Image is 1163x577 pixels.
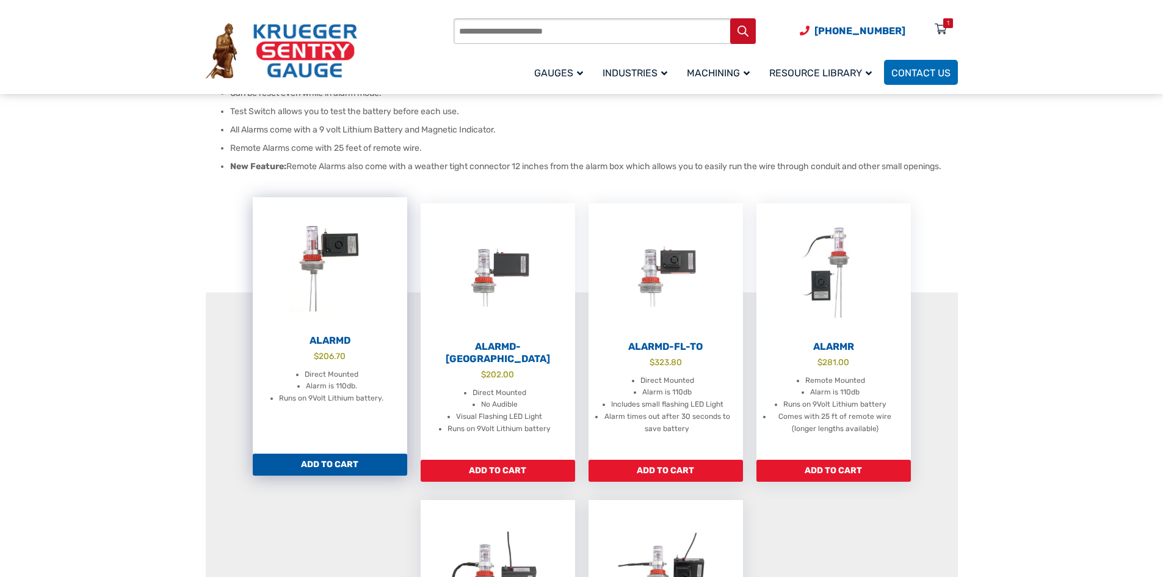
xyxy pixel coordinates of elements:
a: Phone Number (920) 434-8860 [800,23,905,38]
li: Alarm times out after 30 seconds to save battery [604,411,731,435]
a: Contact Us [884,60,958,85]
bdi: 206.70 [314,351,346,361]
span: [PHONE_NUMBER] [814,25,905,37]
img: AlarmD [253,197,407,332]
li: No Audible [481,399,518,411]
span: $ [481,369,486,379]
a: Gauges [527,58,595,87]
span: Industries [603,67,667,79]
span: $ [817,357,822,367]
li: Remote Mounted [805,375,865,387]
a: AlarmR $281.00 Remote Mounted Alarm is 110db Runs on 9Volt Lithium battery Comes with 25 ft of re... [756,203,911,460]
a: Add to cart: “AlarmD-FL” [421,460,575,482]
li: Direct Mounted [305,369,358,381]
a: AlarmD-[GEOGRAPHIC_DATA] $202.00 Direct Mounted No Audible Visual Flashing LED Light Runs on 9Vol... [421,203,575,460]
span: $ [650,357,654,367]
a: Resource Library [762,58,884,87]
h2: AlarmD [253,335,407,347]
li: Remote Alarms also come with a weather tight connector 12 inches from the alarm box which allows ... [230,161,958,173]
li: Alarm is 110db. [306,380,357,393]
li: Direct Mounted [640,375,694,387]
span: Machining [687,67,750,79]
div: 1 [947,18,949,28]
li: Direct Mounted [473,387,526,399]
span: $ [314,351,319,361]
h2: AlarmR [756,341,911,353]
li: Alarm is 110db [810,386,860,399]
img: AlarmD-FL [421,203,575,338]
li: Runs on 9Volt Lithium battery. [279,393,383,405]
strong: New Feature: [230,161,286,172]
img: AlarmD-FL-TO [589,203,743,338]
a: AlarmD-FL-TO $323.80 Direct Mounted Alarm is 110db Includes small flashing LED Light Alarm times ... [589,203,743,460]
li: Test Switch allows you to test the battery before each use. [230,106,958,118]
li: Comes with 25 ft of remote wire (longer lengths available) [772,411,899,435]
bdi: 281.00 [817,357,849,367]
img: AlarmR [756,203,911,338]
a: Industries [595,58,679,87]
h2: AlarmD-FL-TO [589,341,743,353]
a: AlarmD $206.70 Direct Mounted Alarm is 110db. Runs on 9Volt Lithium battery. [253,197,407,454]
a: Add to cart: “AlarmD-FL-TO” [589,460,743,482]
a: Add to cart: “AlarmR” [756,460,911,482]
span: Gauges [534,67,583,79]
li: Visual Flashing LED Light [456,411,542,423]
h2: AlarmD-[GEOGRAPHIC_DATA] [421,341,575,365]
bdi: 323.80 [650,357,682,367]
img: Krueger Sentry Gauge [206,23,357,79]
li: Runs on 9Volt Lithium battery [447,423,551,435]
li: Remote Alarms come with 25 feet of remote wire. [230,142,958,154]
li: Alarm is 110db [642,386,692,399]
span: Resource Library [769,67,872,79]
span: Contact Us [891,67,951,79]
a: Machining [679,58,762,87]
li: All Alarms come with a 9 volt Lithium Battery and Magnetic Indicator. [230,124,958,136]
a: Add to cart: “AlarmD” [253,454,407,476]
bdi: 202.00 [481,369,514,379]
li: Includes small flashing LED Light [611,399,723,411]
li: Runs on 9Volt Lithium battery [783,399,886,411]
